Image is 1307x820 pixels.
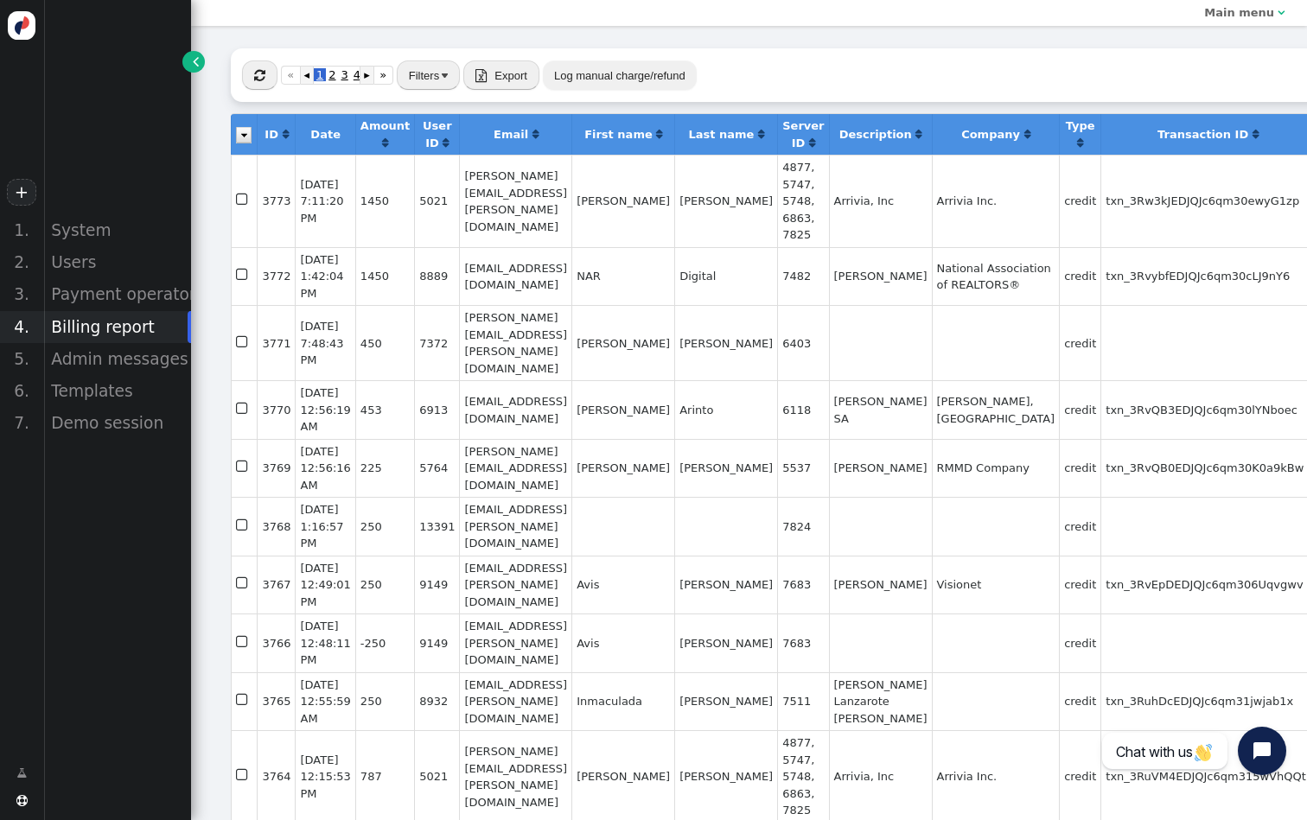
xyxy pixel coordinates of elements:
[674,247,777,306] td: Digital
[300,503,343,550] span: [DATE] 1:16:57 PM
[829,380,932,439] td: [PERSON_NAME] SA
[475,69,487,82] span: 
[257,155,295,247] td: 3773
[257,672,295,731] td: 3765
[236,690,251,711] span: 
[571,380,674,439] td: [PERSON_NAME]
[459,380,571,439] td: [EMAIL_ADDRESS][DOMAIN_NAME]
[532,129,539,140] span: Click to sort
[777,305,828,380] td: 6403
[758,128,764,141] a: 
[300,678,350,725] span: [DATE] 12:55:59 AM
[829,672,932,731] td: [PERSON_NAME] Lanzarote [PERSON_NAME]
[310,128,341,141] b: Date
[932,556,1060,614] td: Visionet
[459,672,571,731] td: [EMAIL_ADDRESS][PERSON_NAME][DOMAIN_NAME]
[1059,613,1100,672] td: credit
[1024,129,1030,140] span: Click to sort
[414,247,459,306] td: 8889
[373,66,393,85] a: »
[932,380,1060,439] td: [PERSON_NAME], [GEOGRAPHIC_DATA]
[355,497,414,556] td: 250
[414,155,459,247] td: 5021
[300,445,350,492] span: [DATE] 12:56:16 AM
[1253,129,1259,140] span: Click to sort
[236,189,251,211] span: 
[360,66,373,85] a: ▸
[257,497,295,556] td: 3768
[459,556,571,614] td: [EMAIL_ADDRESS][PERSON_NAME][DOMAIN_NAME]
[7,179,36,206] a: +
[236,765,251,786] span: 
[1059,497,1100,556] td: credit
[300,320,343,366] span: [DATE] 7:48:43 PM
[43,343,191,375] div: Admin messages
[571,155,674,247] td: [PERSON_NAME]
[283,129,289,140] span: Click to sort
[1278,7,1285,18] span: 
[257,380,295,439] td: 3770
[459,439,571,498] td: [PERSON_NAME][EMAIL_ADDRESS][DOMAIN_NAME]
[414,672,459,731] td: 8932
[43,407,191,439] div: Demo session
[1059,556,1100,614] td: credit
[777,497,828,556] td: 7824
[463,60,539,90] button:  Export
[414,380,459,439] td: 6913
[777,613,828,672] td: 7683
[326,68,338,81] span: 2
[423,119,452,149] b: User ID
[494,128,528,141] b: Email
[355,247,414,306] td: 1450
[443,137,449,149] span: Click to sort
[758,129,764,140] span: Click to sort
[300,753,350,800] span: [DATE] 12:15:53 PM
[442,73,448,78] img: trigger_black.png
[829,155,932,247] td: Arrivia, Inc
[257,613,295,672] td: 3766
[494,69,527,82] span: Export
[459,155,571,247] td: [PERSON_NAME][EMAIL_ADDRESS][PERSON_NAME][DOMAIN_NAME]
[656,129,662,140] span: Click to sort
[314,68,326,81] span: 1
[43,278,191,310] div: Payment operators
[782,119,824,149] b: Server ID
[459,613,571,672] td: [EMAIL_ADDRESS][PERSON_NAME][DOMAIN_NAME]
[777,556,828,614] td: 7683
[809,137,815,149] span: Click to sort
[300,386,350,433] span: [DATE] 12:56:19 AM
[257,556,295,614] td: 3767
[338,68,350,81] span: 3
[414,613,459,672] td: 9149
[43,214,191,246] div: System
[829,247,932,306] td: [PERSON_NAME]
[355,155,414,247] td: 1450
[571,439,674,498] td: [PERSON_NAME]
[8,11,36,40] img: logo-icon.svg
[182,51,204,73] a: 
[674,556,777,614] td: [PERSON_NAME]
[777,155,828,247] td: 4877, 5747, 5748, 6863, 7825
[674,613,777,672] td: [PERSON_NAME]
[351,68,363,81] span: 4
[532,128,539,141] a: 
[355,672,414,731] td: 250
[414,439,459,498] td: 5764
[543,60,697,90] button: Log manual charge/refund
[571,613,674,672] td: Avis
[236,332,251,353] span: 
[674,439,777,498] td: [PERSON_NAME]
[839,128,912,141] b: Description
[777,380,828,439] td: 6118
[281,66,301,85] a: «
[382,137,388,149] span: Click to sort
[571,556,674,614] td: Avis
[571,672,674,731] td: Inmaculada
[414,497,459,556] td: 13391
[355,380,414,439] td: 453
[16,795,28,806] span: 
[1077,137,1083,149] span: Click to sort
[236,127,252,143] img: icon_dropdown_trigger.png
[257,247,295,306] td: 3772
[674,672,777,731] td: [PERSON_NAME]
